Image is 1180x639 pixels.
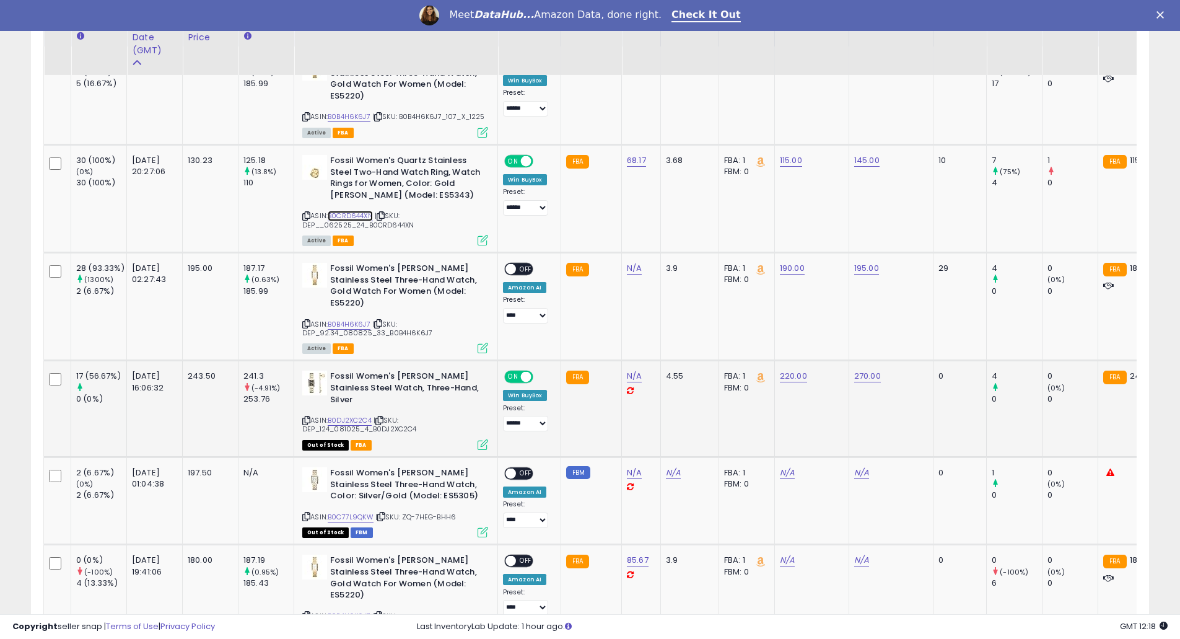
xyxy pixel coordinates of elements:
div: FBM: 0 [724,478,765,490]
div: 2 (6.67%) [76,286,126,297]
div: Amazon AI [503,487,546,498]
div: 17 (56.67%) [76,371,126,382]
div: 130.23 [188,155,229,166]
span: FBA [333,236,354,246]
div: 195.00 [188,263,229,274]
div: Close [1156,11,1169,19]
small: (-100%) [84,567,113,577]
a: Check It Out [671,9,741,22]
div: 5 (16.67%) [76,78,126,89]
div: 0 [938,555,977,566]
b: Fossil Women's [PERSON_NAME] Stainless Steel Three-Hand Watch, Gold Watch For Women (Model: ES5220) [330,555,481,604]
b: Fossil Women's [PERSON_NAME] Stainless Steel Three-Hand Watch, Color: Silver/Gold (Model: ES5305) [330,467,481,505]
div: ASIN: [302,263,488,352]
div: 187.19 [243,555,294,566]
div: 0 [1047,394,1098,405]
small: FBA [566,555,589,568]
div: 187.17 [243,263,294,274]
div: Preset: [503,404,551,432]
a: 220.00 [780,370,807,382]
div: 0 (0%) [76,555,126,566]
small: (0%) [1047,567,1065,577]
small: (0%) [76,167,94,177]
div: 30 (100%) [76,155,126,166]
span: 185.2 [1130,262,1150,274]
small: FBM [566,466,590,479]
div: 0 [1047,467,1098,478]
div: 180.00 [188,555,229,566]
div: Meet Amazon Data, done right. [449,9,662,21]
div: [DATE] 19:41:06 [132,555,173,577]
small: (0.63%) [251,275,279,284]
a: 195.00 [854,262,879,275]
img: 41HRdPP6miL._SL40_.jpg [302,371,327,395]
div: 125.18 [243,155,294,166]
small: FBA [566,155,589,169]
span: FBA [333,343,354,354]
a: B0CRD644XN [328,211,373,221]
small: FBA [566,263,589,276]
i: DataHub... [474,9,534,20]
small: (0.95%) [251,567,279,577]
span: | SKU: DEP_92.34_080825_33_B0B4H6K6J7 [302,319,432,338]
div: Preset: [503,89,551,117]
div: Preset: [503,500,551,528]
small: FBA [1103,371,1126,384]
div: ASIN: [302,467,488,536]
div: 3.9 [666,555,709,566]
div: 4 [992,263,1042,274]
small: (0%) [1047,479,1065,489]
a: B0B4H6K6J7 [328,319,370,330]
span: | SKU: ZQ-7HEG-BHH6 [375,512,456,522]
span: 2025-10-7 12:18 GMT [1120,620,1168,632]
div: 0 [992,490,1042,501]
b: Fossil Women's Quartz Stainless Steel Two-Hand Watch Ring, Watch Rings for Women, Color: Gold [PE... [330,155,481,204]
small: FBA [566,371,589,384]
div: Amazon AI [503,282,546,293]
span: FBA [333,128,354,138]
div: 0 [1047,371,1098,382]
div: 0 [1047,177,1098,188]
div: 1 [992,467,1042,478]
b: Fossil Women's [PERSON_NAME] Stainless Steel Watch, Three-Hand, Silver [330,371,481,408]
div: 4.55 [666,371,709,382]
div: FBA: 1 [724,155,765,166]
span: ON [505,156,521,167]
a: Privacy Policy [160,620,215,632]
b: Fossil Women's [PERSON_NAME] Stainless Steel Three-Hand Watch, Gold Watch For Women (Model: ES5220) [330,56,481,105]
a: 85.67 [627,554,649,566]
span: FBM [351,527,373,538]
small: Days In Stock. [76,31,84,42]
small: FBA [1103,263,1126,276]
a: B0DJ2XC2C4 [328,415,372,426]
div: FBA: 1 [724,467,765,478]
small: (0%) [76,479,94,489]
div: N/A [243,467,284,478]
div: [DATE] 01:04:38 [132,467,173,490]
a: N/A [627,370,642,382]
img: 31G9UaVwOlL._SL40_.jpg [302,155,327,180]
div: Amazon AI [503,574,546,585]
a: N/A [666,467,681,479]
span: ON [505,372,521,382]
a: N/A [780,554,795,566]
span: | SKU: DEP__062525_24_B0CRD644XN [302,211,414,229]
div: 0 [1047,263,1098,274]
span: 115.31 [1130,154,1150,166]
div: seller snap | | [12,621,215,633]
span: 243.5 [1130,370,1153,382]
div: FBM: 0 [724,274,765,285]
div: 0 [992,555,1042,566]
small: (0%) [1047,383,1065,393]
div: FBM: 0 [724,166,765,177]
div: [DATE] 16:06:32 [132,371,173,393]
div: 243.50 [188,371,229,382]
div: [DATE] 02:27:43 [132,263,173,285]
div: 0 [1047,78,1098,89]
div: 17 [992,78,1042,89]
small: (-4.91%) [251,383,280,393]
img: Profile image for Georgie [419,6,439,25]
div: ASIN: [302,56,488,136]
span: OFF [516,264,536,275]
img: 31H-lqwer0L._SL40_.jpg [302,263,327,288]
